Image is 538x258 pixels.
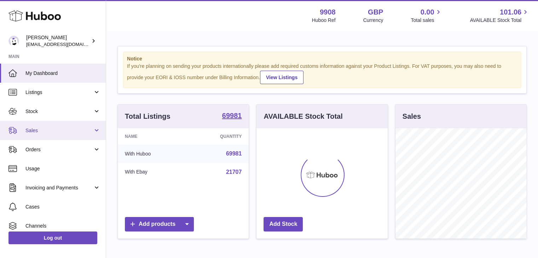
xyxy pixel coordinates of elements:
span: My Dashboard [25,70,100,77]
div: [PERSON_NAME] [26,34,90,48]
span: Sales [25,127,93,134]
span: Total sales [411,17,442,24]
span: Orders [25,146,93,153]
a: 101.06 AVAILABLE Stock Total [470,7,530,24]
a: 21707 [226,169,242,175]
a: 69981 [226,151,242,157]
a: 0.00 Total sales [411,7,442,24]
span: Invoicing and Payments [25,184,93,191]
span: AVAILABLE Stock Total [470,17,530,24]
th: Quantity [187,128,249,145]
a: 69981 [222,112,242,121]
div: If you're planning on sending your products internationally please add required customs informati... [127,63,517,84]
h3: Total Listings [125,112,170,121]
strong: GBP [368,7,383,17]
div: Currency [363,17,383,24]
h3: Sales [403,112,421,121]
span: Listings [25,89,93,96]
a: Add products [125,217,194,231]
span: 0.00 [421,7,434,17]
span: Stock [25,108,93,115]
span: 101.06 [500,7,521,17]
a: Add Stock [264,217,303,231]
a: Log out [8,231,97,244]
strong: 69981 [222,112,242,119]
span: [EMAIL_ADDRESS][DOMAIN_NAME] [26,41,104,47]
span: Channels [25,223,100,229]
div: Huboo Ref [312,17,336,24]
a: View Listings [260,71,303,84]
h3: AVAILABLE Stock Total [264,112,342,121]
strong: Notice [127,55,517,62]
span: Usage [25,165,100,172]
td: With Ebay [118,163,187,181]
th: Name [118,128,187,145]
strong: 9908 [320,7,336,17]
td: With Huboo [118,145,187,163]
img: tbcollectables@hotmail.co.uk [8,36,19,46]
span: Cases [25,204,100,210]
